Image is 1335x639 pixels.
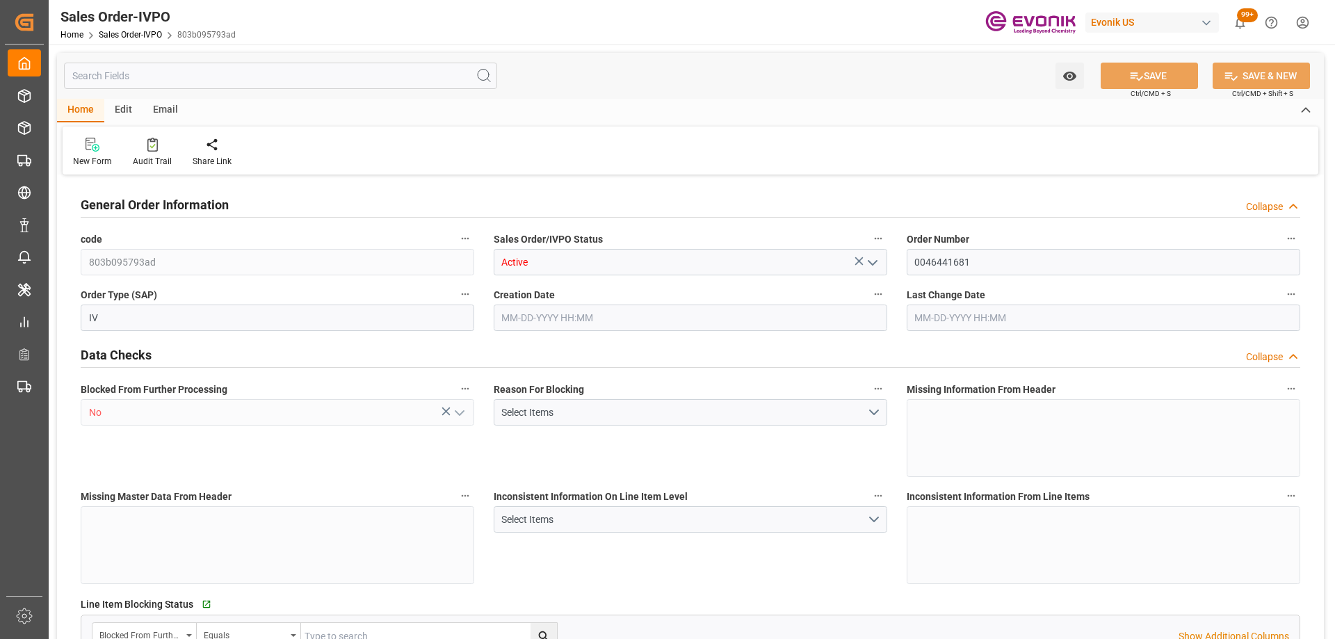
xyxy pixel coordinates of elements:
button: SAVE [1101,63,1198,89]
button: Help Center [1256,7,1287,38]
button: Blocked From Further Processing [456,380,474,398]
span: code [81,232,102,247]
button: SAVE & NEW [1213,63,1310,89]
div: Collapse [1246,350,1283,364]
span: Creation Date [494,288,555,302]
span: Reason For Blocking [494,382,584,397]
span: Blocked From Further Processing [81,382,227,397]
div: Select Items [501,405,866,420]
button: Sales Order/IVPO Status [869,229,887,248]
span: Missing Information From Header [907,382,1055,397]
span: Order Type (SAP) [81,288,157,302]
input: MM-DD-YYYY HH:MM [907,305,1300,331]
input: MM-DD-YYYY HH:MM [494,305,887,331]
span: Sales Order/IVPO Status [494,232,603,247]
div: Sales Order-IVPO [60,6,236,27]
div: Collapse [1246,200,1283,214]
span: Inconsistent Information From Line Items [907,490,1090,504]
span: Ctrl/CMD + S [1131,88,1171,99]
span: Last Change Date [907,288,985,302]
div: Edit [104,99,143,122]
button: open menu [1055,63,1084,89]
button: open menu [494,506,887,533]
span: Order Number [907,232,969,247]
button: show 100 new notifications [1224,7,1256,38]
button: open menu [861,252,882,273]
button: Reason For Blocking [869,380,887,398]
button: Order Number [1282,229,1300,248]
h2: Data Checks [81,346,152,364]
div: Select Items [501,512,866,527]
button: Missing Information From Header [1282,380,1300,398]
button: code [456,229,474,248]
span: Inconsistent Information On Line Item Level [494,490,688,504]
div: Audit Trail [133,155,172,168]
div: Email [143,99,188,122]
button: open menu [448,402,469,423]
span: Missing Master Data From Header [81,490,232,504]
button: Creation Date [869,285,887,303]
div: Evonik US [1085,13,1219,33]
button: Inconsistent Information From Line Items [1282,487,1300,505]
button: Order Type (SAP) [456,285,474,303]
input: Search Fields [64,63,497,89]
button: Missing Master Data From Header [456,487,474,505]
img: Evonik-brand-mark-Deep-Purple-RGB.jpeg_1700498283.jpeg [985,10,1076,35]
div: Home [57,99,104,122]
button: Inconsistent Information On Line Item Level [869,487,887,505]
span: 99+ [1237,8,1258,22]
a: Sales Order-IVPO [99,30,162,40]
span: Line Item Blocking Status [81,597,193,612]
div: New Form [73,155,112,168]
h2: General Order Information [81,195,229,214]
a: Home [60,30,83,40]
button: Evonik US [1085,9,1224,35]
div: Share Link [193,155,232,168]
button: Last Change Date [1282,285,1300,303]
span: Ctrl/CMD + Shift + S [1232,88,1293,99]
button: open menu [494,399,887,426]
